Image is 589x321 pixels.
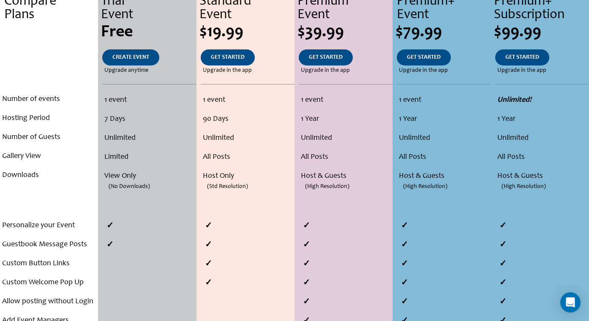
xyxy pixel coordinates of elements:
a: GET STARTED [299,49,353,65]
strong: Unlimited! [497,96,532,104]
span: Upgrade anytime [104,65,148,76]
li: Allow posting without Login [2,292,96,311]
a: GET STARTED [201,49,255,65]
a: GET STARTED [397,49,451,65]
span: GET STARTED [309,54,343,60]
li: Gallery View [2,147,96,166]
span: Upgrade in the app [301,65,350,76]
span: (Std Resolution) [207,177,248,196]
li: All Posts [203,148,292,167]
span: Upgrade in the app [399,65,448,76]
span: . [48,54,50,60]
span: (High Resolution) [502,177,546,196]
span: . [47,24,51,41]
span: (No Downloads) [109,177,150,196]
li: 90 Days [203,110,292,129]
div: Open Intercom Messenger [560,292,581,313]
li: 7 Days [104,110,194,129]
span: GET STARTED [407,54,441,60]
span: (High Resolution) [305,177,349,196]
li: 1 Year [497,110,587,129]
li: Custom Button Links [2,254,96,273]
span: (High Resolution) [403,177,447,196]
span: . [48,68,50,73]
span: CREATE EVENT [112,54,149,60]
li: All Posts [301,148,390,167]
li: Unlimited [104,129,194,148]
li: Personalize your Event [2,216,96,235]
li: Host & Guests [399,167,488,186]
div: $39.99 [297,24,393,41]
li: Number of events [2,90,96,109]
a: GET STARTED [495,49,549,65]
li: Downloads [2,166,96,185]
li: Custom Welcome Pop Up [2,273,96,292]
li: Host & Guests [497,167,587,186]
span: Upgrade in the app [497,65,546,76]
div: $79.99 [395,24,491,41]
li: All Posts [399,148,488,167]
li: 1 Year [399,110,488,129]
li: Hosting Period [2,109,96,128]
li: 1 event [203,91,292,110]
li: 1 event [301,91,390,110]
li: Unlimited [497,129,587,148]
li: Number of Guests [2,128,96,147]
div: $99.99 [494,24,589,41]
li: Unlimited [301,129,390,148]
span: GET STARTED [211,54,245,60]
li: 1 event [104,91,194,110]
li: View Only [104,167,194,186]
li: Unlimited [399,129,488,148]
div: Free [101,24,196,41]
li: Limited [104,148,194,167]
a: . [38,49,60,65]
span: Upgrade in the app [203,65,252,76]
span: GET STARTED [505,54,539,60]
li: Host Only [203,167,292,186]
li: All Posts [497,148,587,167]
a: CREATE EVENT [102,49,159,65]
li: 1 event [399,91,488,110]
li: Host & Guests [301,167,390,186]
li: 1 Year [301,110,390,129]
li: Guestbook Message Posts [2,235,96,254]
div: $19.99 [199,24,294,41]
li: Unlimited [203,129,292,148]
